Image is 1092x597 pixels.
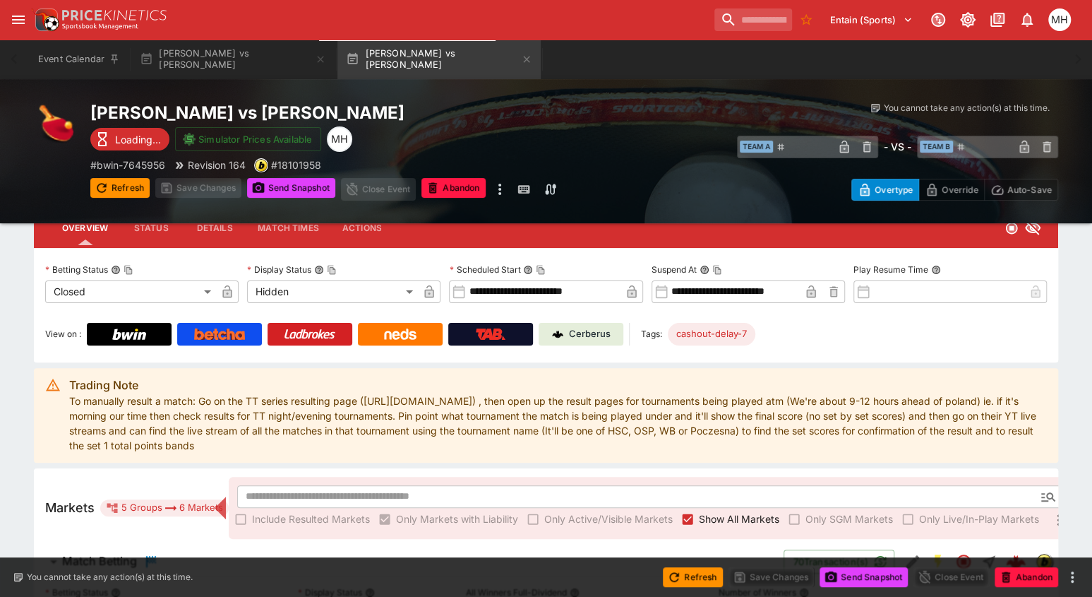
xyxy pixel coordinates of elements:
[931,265,941,275] button: Play Resume Time
[247,178,335,198] button: Send Snapshot
[995,567,1058,587] button: Abandon
[106,500,223,516] div: 5 Groups 6 Markets
[188,158,246,172] p: Revision 164
[1006,552,1026,572] img: logo-cerberus--red.svg
[668,323,755,345] div: Betting Target: cerberus
[925,549,951,574] button: SGM Enabled
[124,265,133,275] button: Copy To Clipboard
[784,550,894,574] button: 70Transaction(s)
[69,372,1047,459] div: To manually result a match: Go on the TT series resulting page ([URL][DOMAIN_NAME]) , then open u...
[62,23,138,30] img: Sportsbook Management
[652,264,697,276] p: Suspend At
[327,265,337,275] button: Copy To Clipboard
[115,132,161,147] p: Loading...
[1002,548,1030,576] a: f4223bb3-e44a-4fd1-a9b2-150408b57c9c
[851,179,919,201] button: Overtype
[31,6,59,34] img: PriceKinetics Logo
[112,329,146,340] img: Bwin
[853,264,928,276] p: Play Resume Time
[976,549,1002,574] button: Straight
[284,329,335,340] img: Ladbrokes
[111,265,121,275] button: Betting StatusCopy To Clipboard
[1064,569,1081,586] button: more
[851,179,1058,201] div: Start From
[1036,553,1052,570] div: bwin
[1044,4,1075,35] button: Michael Hutchinson
[255,159,268,172] img: bwin.png
[1024,220,1041,237] svg: Hidden
[984,179,1058,201] button: Auto-Save
[919,512,1039,526] span: Only Live/In-Play Markets
[663,567,722,587] button: Refresh
[900,549,925,574] button: Edit Detail
[34,102,79,147] img: table_tennis.png
[491,178,508,201] button: more
[1048,8,1071,31] div: Michael Hutchinson
[6,7,31,32] button: open drawer
[955,7,980,32] button: Toggle light/dark mode
[119,211,183,245] button: Status
[30,40,128,79] button: Event Calendar
[539,323,623,345] a: Cerberus
[396,512,518,526] span: Only Markets with Liability
[327,126,352,152] div: Michael Hutchinson
[552,329,563,340] img: Cerberus
[45,323,81,345] label: View on :
[1004,221,1019,235] svg: Closed
[183,211,246,245] button: Details
[569,327,611,341] p: Cerberus
[337,40,541,79] button: [PERSON_NAME] vs [PERSON_NAME]
[247,280,418,303] div: Hidden
[544,512,673,526] span: Only Active/Visible Markets
[699,512,779,526] span: Show All Markets
[69,377,1047,394] div: Trading Note
[246,211,330,245] button: Match Times
[131,40,335,79] button: [PERSON_NAME] vs [PERSON_NAME]
[1014,7,1040,32] button: Notifications
[45,280,216,303] div: Closed
[421,178,485,198] button: Abandon
[714,8,792,31] input: search
[795,8,817,31] button: No Bookmarks
[62,554,137,569] h6: Match Betting
[34,548,784,576] button: Match Betting
[175,127,321,151] button: Simulator Prices Available
[700,265,709,275] button: Suspend AtCopy To Clipboard
[740,141,773,153] span: Team A
[805,512,893,526] span: Only SGM Markets
[884,139,911,154] h6: - VS -
[951,549,976,574] button: Closed
[955,553,972,570] svg: Closed
[247,264,311,276] p: Display Status
[449,264,520,276] p: Scheduled Start
[45,500,95,516] h5: Markets
[920,141,953,153] span: Team B
[918,179,984,201] button: Override
[1050,512,1067,528] svg: More
[668,327,755,341] span: cashout-delay-7
[62,10,167,20] img: PriceKinetics
[523,265,533,275] button: Scheduled StartCopy To Clipboard
[1006,552,1026,572] div: f4223bb3-e44a-4fd1-a9b2-150408b57c9c
[271,158,321,172] p: Copy To Clipboard
[1036,554,1052,569] img: bwin
[90,102,575,124] h2: Copy To Clipboard
[712,265,722,275] button: Copy To Clipboard
[45,264,108,276] p: Betting Status
[985,7,1010,32] button: Documentation
[536,265,546,275] button: Copy To Clipboard
[421,180,485,194] span: Mark an event as closed and abandoned.
[1007,182,1052,197] p: Auto-Save
[925,7,951,32] button: Connected to PK
[384,329,416,340] img: Neds
[90,158,165,172] p: Copy To Clipboard
[330,211,394,245] button: Actions
[641,323,662,345] label: Tags:
[822,8,921,31] button: Select Tenant
[884,102,1050,114] p: You cannot take any action(s) at this time.
[476,329,505,340] img: TabNZ
[942,182,978,197] p: Override
[27,571,193,584] p: You cannot take any action(s) at this time.
[995,569,1058,583] span: Mark an event as closed and abandoned.
[90,178,150,198] button: Refresh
